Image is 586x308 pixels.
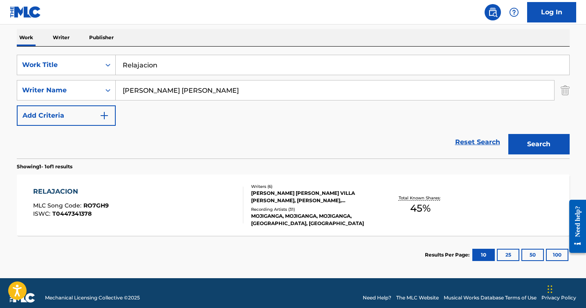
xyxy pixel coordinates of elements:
img: MLC Logo [10,6,41,18]
span: ISWC : [33,210,52,217]
img: 9d2ae6d4665cec9f34b9.svg [99,111,109,121]
iframe: Resource Center [563,194,586,259]
a: Reset Search [451,133,504,151]
span: Mechanical Licensing Collective © 2025 [45,294,140,301]
p: Work [17,29,36,46]
div: MOJIGANGA, MOJIGANGA, MOJIGANGA, [GEOGRAPHIC_DATA], [GEOGRAPHIC_DATA] [251,212,375,227]
button: 10 [472,249,495,261]
p: Results Per Page: [425,251,471,259]
p: Total Known Shares: [399,195,442,201]
div: Help [506,4,522,20]
a: Log In [527,2,576,22]
button: Add Criteria [17,105,116,126]
img: Delete Criterion [561,80,570,100]
div: Work Title [22,60,96,70]
button: 100 [546,249,568,261]
img: help [509,7,519,17]
span: 45 % [410,201,431,216]
span: MLC Song Code : [33,202,83,209]
p: Showing 1 - 1 of 1 results [17,163,72,170]
a: Public Search [485,4,501,20]
a: Privacy Policy [541,294,576,301]
span: T0447341378 [52,210,92,217]
div: Writer Name [22,85,96,95]
a: Need Help? [363,294,391,301]
p: Writer [50,29,72,46]
a: Musical Works Database Terms of Use [444,294,537,301]
div: Widget de chat [545,269,586,308]
div: Arrastrar [548,277,552,301]
button: Search [508,134,570,154]
a: RELAJACIONMLC Song Code:RO7GH9ISWC:T0447341378Writers (6)[PERSON_NAME] [PERSON_NAME] VILLA [PERSO... [17,174,570,236]
img: search [488,7,498,17]
span: RO7GH9 [83,202,109,209]
iframe: Chat Widget [545,269,586,308]
div: RELAJACION [33,187,109,196]
div: Recording Artists ( 31 ) [251,206,375,212]
form: Search Form [17,55,570,158]
div: Writers ( 6 ) [251,183,375,190]
button: 25 [497,249,519,261]
img: logo [10,293,35,303]
a: The MLC Website [396,294,439,301]
button: 50 [521,249,544,261]
div: [PERSON_NAME] [PERSON_NAME] VILLA [PERSON_NAME], [PERSON_NAME], [PERSON_NAME], [PERSON_NAME], [PE... [251,190,375,204]
p: Publisher [87,29,116,46]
